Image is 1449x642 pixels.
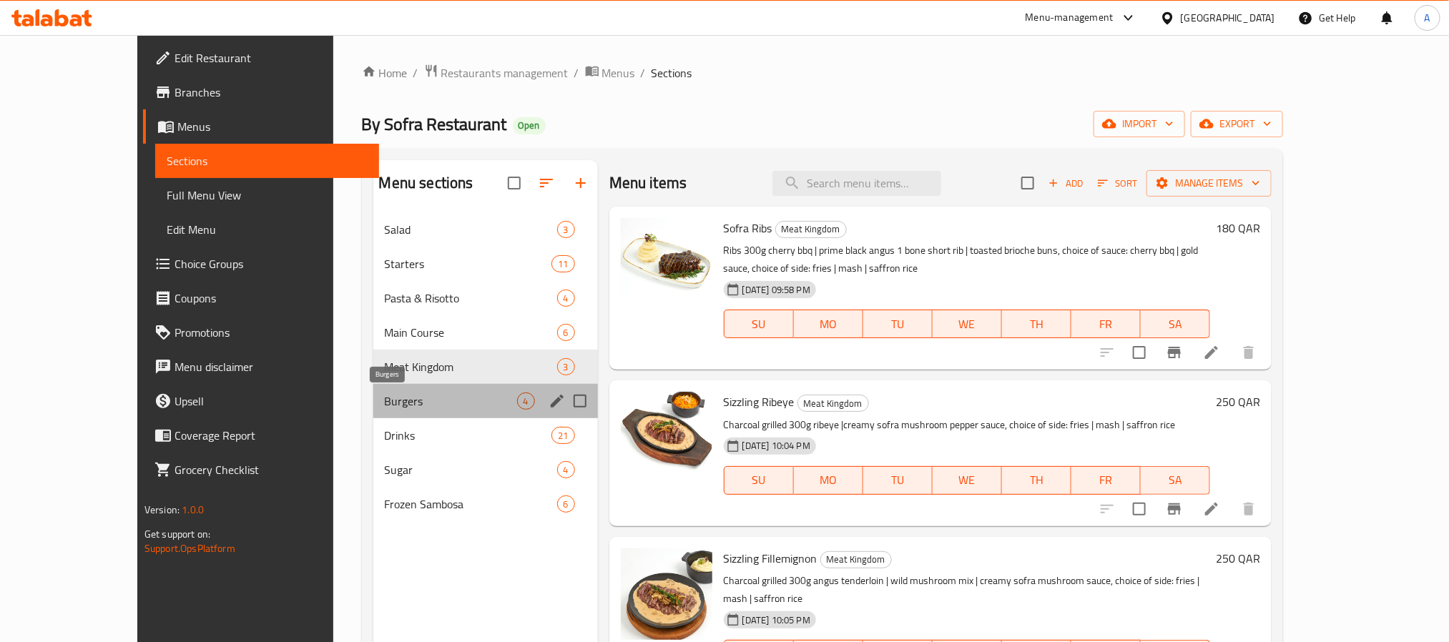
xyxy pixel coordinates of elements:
span: Sections [167,152,368,169]
span: Meat Kingdom [776,221,846,237]
button: Manage items [1146,170,1272,197]
span: Grocery Checklist [175,461,368,478]
div: items [557,290,575,307]
button: SA [1141,310,1210,338]
span: Sugar [385,461,557,478]
a: Choice Groups [143,247,379,281]
div: items [551,255,574,272]
span: export [1202,115,1272,133]
span: MO [800,470,858,490]
span: TH [1008,470,1066,490]
div: Frozen Sambosa [385,495,557,513]
span: SU [730,470,788,490]
span: 11 [552,257,574,271]
button: FR [1071,310,1141,338]
span: 4 [558,292,574,305]
img: Sofra Ribs [621,218,712,310]
a: Support.OpsPlatform [144,539,235,558]
h2: Menu sections [379,172,473,194]
div: Salad [385,221,557,238]
a: Upsell [143,384,379,418]
span: MO [800,314,858,335]
span: [DATE] 10:05 PM [737,613,816,627]
a: Full Menu View [155,178,379,212]
div: items [517,392,535,410]
span: [DATE] 10:04 PM [737,439,816,453]
span: WE [938,314,996,335]
button: SA [1141,466,1210,495]
button: import [1094,111,1185,137]
h6: 250 QAR [1216,392,1260,412]
div: items [557,324,575,341]
span: Main Course [385,324,557,341]
span: Sort sections [529,166,564,200]
button: MO [794,466,863,495]
button: SU [724,466,794,495]
div: items [557,461,575,478]
span: TU [869,470,927,490]
button: Sort [1094,172,1141,194]
span: SU [730,314,788,335]
div: items [551,427,574,444]
span: Edit Menu [167,221,368,238]
button: WE [933,466,1002,495]
a: Edit Restaurant [143,41,379,75]
button: TU [863,466,933,495]
span: Add [1046,175,1085,192]
span: Select all sections [499,168,529,198]
span: 21 [552,429,574,443]
div: Menu-management [1026,9,1114,26]
div: Meat Kingdom [820,551,892,568]
img: Sizzling Fillemignon [621,548,712,640]
span: Upsell [175,392,368,410]
span: By Sofra Restaurant [362,108,507,140]
a: Promotions [143,315,379,350]
button: SU [724,310,794,338]
p: Charcoal grilled 300g ribeye |creamy sofra mushroom pepper sauce, choice of side: fries | mash | ... [724,416,1210,434]
h2: Menu items [609,172,687,194]
span: Choice Groups [175,255,368,272]
a: Sections [155,144,379,178]
button: export [1191,111,1283,137]
span: 4 [518,395,534,408]
span: Sort items [1089,172,1146,194]
h6: 250 QAR [1216,548,1260,568]
span: 6 [558,498,574,511]
div: Pasta & Risotto4 [373,281,598,315]
span: Meat Kingdom [821,551,891,568]
div: Meat Kingdom [797,395,869,412]
span: Edit Restaurant [175,49,368,66]
div: Frozen Sambosa6 [373,487,598,521]
span: Branches [175,84,368,101]
span: FR [1077,314,1135,335]
nav: breadcrumb [362,64,1283,82]
span: Menu disclaimer [175,358,368,375]
button: TU [863,310,933,338]
div: Burgers4edit [373,384,598,418]
div: Meat Kingdom [385,358,557,375]
div: Meat Kingdom [775,221,847,238]
img: Sizzling Ribeye [621,392,712,483]
a: Grocery Checklist [143,453,379,487]
button: Add [1043,172,1089,194]
span: A [1425,10,1430,26]
span: 3 [558,223,574,237]
span: Sections [652,64,692,82]
button: FR [1071,466,1141,495]
span: Sizzling Fillemignon [724,548,817,569]
span: Burgers [385,392,517,410]
span: Starters [385,255,552,272]
a: Restaurants management [424,64,569,82]
span: Version: [144,500,180,519]
div: Drinks21 [373,418,598,453]
button: TH [1002,466,1071,495]
span: Sofra Ribs [724,217,772,239]
h6: 180 QAR [1216,218,1260,238]
p: Charcoal grilled 300g angus tenderloin | wild mushroom mix | creamy sofra mushroom sauce, choice ... [724,572,1210,608]
button: delete [1232,492,1266,526]
span: Restaurants management [441,64,569,82]
span: Drinks [385,427,552,444]
a: Edit Menu [155,212,379,247]
button: Branch-specific-item [1157,492,1192,526]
